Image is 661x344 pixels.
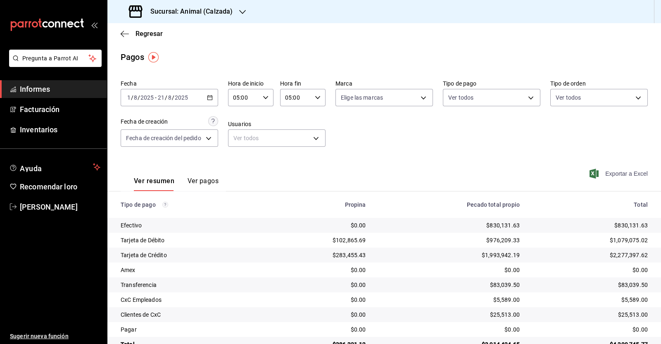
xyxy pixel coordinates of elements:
font: CxC Empleados [121,296,162,303]
div: pestañas de navegación [134,177,219,191]
font: / [138,94,140,101]
font: Total [634,201,648,208]
font: Efectivo [121,222,142,229]
font: Clientes de CxC [121,311,161,318]
font: Ayuda [20,164,42,173]
font: Inventarios [20,125,57,134]
font: $976,209.33 [486,237,520,244]
font: $830,131.63 [614,222,648,229]
font: $0.00 [504,326,520,333]
font: Tarjeta de Débito [121,237,165,244]
font: $0.00 [351,267,366,273]
input: -- [133,94,138,101]
button: abrir_cajón_menú [91,21,97,28]
font: $25,513.00 [618,311,648,318]
font: Pregunta a Parrot AI [22,55,78,62]
font: $0.00 [351,296,366,303]
font: Tipo de pago [121,201,156,208]
font: [PERSON_NAME] [20,203,78,211]
font: Marca [335,80,352,87]
font: $102,865.69 [333,237,366,244]
font: $0.00 [351,311,366,318]
font: $283,455.43 [333,252,366,258]
font: Amex [121,267,136,273]
font: Ver resumen [134,177,174,185]
input: ---- [140,94,154,101]
font: $0.00 [351,222,366,229]
img: Marcador de información sobre herramientas [148,52,159,62]
font: Sugerir nueva función [10,333,69,339]
font: Tipo de pago [443,80,477,87]
a: Pregunta a Parrot AI [6,60,102,69]
font: Fecha [121,80,137,87]
button: Exportar a Excel [591,169,648,179]
font: Ver pagos [188,177,219,185]
font: $0.00 [351,282,366,288]
font: Hora fin [280,80,301,87]
font: Tarjeta de Crédito [121,252,167,258]
font: $2,277,397.62 [610,252,648,258]
button: Regresar [121,30,163,38]
font: Recomendar loro [20,182,77,191]
font: Facturación [20,105,59,114]
font: $5,589.00 [493,296,520,303]
svg: Los pagos realizados con Pay y otras terminales son montos brutos. [162,202,168,208]
font: Hora de inicio [228,80,264,87]
font: Propina [345,201,366,208]
font: Pagos [121,52,144,62]
input: -- [127,94,131,101]
font: $1,079,075.02 [610,237,648,244]
font: $0.00 [632,326,648,333]
font: Ver todos [233,135,259,141]
font: $83,039.50 [490,282,520,288]
font: / [131,94,133,101]
font: Usuarios [228,121,251,127]
input: ---- [174,94,188,101]
font: $830,131.63 [486,222,520,229]
font: / [172,94,174,101]
font: $1,993,942.19 [482,252,520,258]
input: -- [168,94,172,101]
font: / [165,94,167,101]
font: Ver todos [556,94,581,101]
font: Pagar [121,326,137,333]
font: $83,039.50 [618,282,648,288]
font: Exportar a Excel [605,170,648,177]
font: Pecado total propio [467,201,520,208]
font: $0.00 [504,267,520,273]
font: - [155,94,157,101]
font: Transferencia [121,282,157,288]
font: $0.00 [351,326,366,333]
input: -- [157,94,165,101]
font: Tipo de orden [550,80,586,87]
font: Informes [20,85,50,93]
font: Regresar [136,30,163,38]
font: Fecha de creación [121,118,168,125]
font: Fecha de creación del pedido [126,135,201,141]
font: Elige las marcas [341,94,383,101]
font: $0.00 [632,267,648,273]
font: Sucursal: Animal (Calzada) [150,7,233,15]
font: Ver todos [448,94,473,101]
font: $5,589.00 [621,296,648,303]
font: $25,513.00 [490,311,520,318]
button: Pregunta a Parrot AI [9,50,102,67]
